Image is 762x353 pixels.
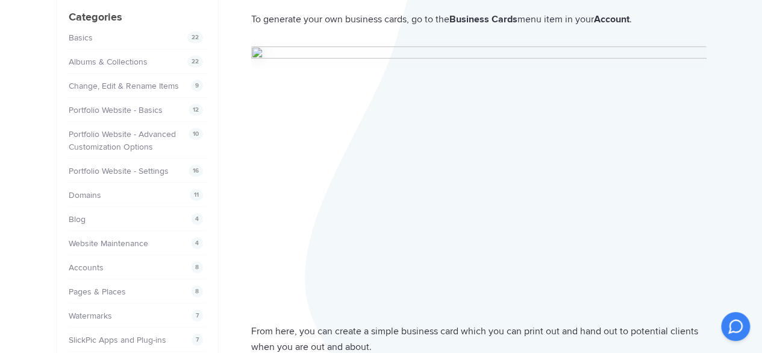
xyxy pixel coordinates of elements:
[191,285,203,297] span: 8
[191,237,203,249] span: 4
[69,287,126,297] a: Pages & Places
[69,262,104,273] a: Accounts
[69,238,148,249] a: Website Maintenance
[449,13,517,25] strong: Business Cards
[251,11,707,28] p: To generate your own business cards, go to the menu item in your .
[69,81,179,91] a: Change, Edit & Rename Items
[192,334,203,346] span: 7
[187,31,203,43] span: 22
[191,261,203,273] span: 8
[69,214,86,224] a: Blog
[189,165,203,177] span: 16
[69,190,101,200] a: Domains
[594,13,629,25] strong: Account
[191,80,203,92] span: 9
[191,213,203,225] span: 4
[69,129,176,152] a: Portfolio Website - Advanced Customization Options
[69,311,112,321] a: Watermarks
[192,310,203,322] span: 7
[189,128,203,140] span: 10
[69,335,166,345] a: SlickPic Apps and Plug-ins
[189,104,203,116] span: 12
[190,189,203,201] span: 11
[69,166,169,176] a: Portfolio Website - Settings
[69,57,148,67] a: Albums & Collections
[187,56,203,68] span: 22
[69,9,206,25] h4: Categories
[69,33,93,43] a: Basics
[69,105,163,115] a: Portfolio Website - Basics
